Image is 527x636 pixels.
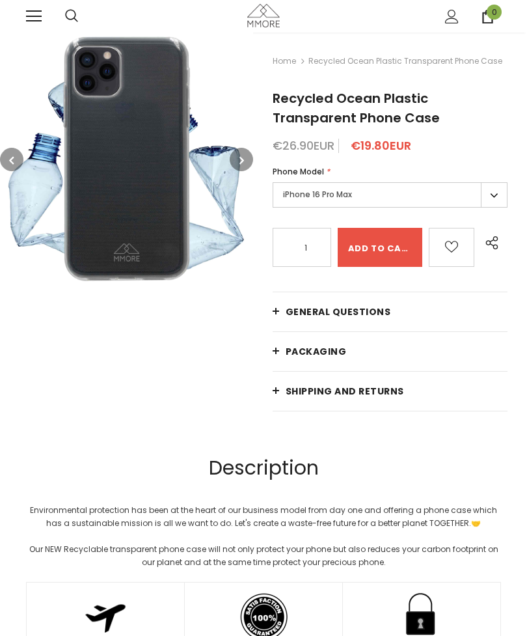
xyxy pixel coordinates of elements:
img: MMORE Cases [247,4,280,27]
span: Description [209,454,319,482]
span: €19.80EUR [351,137,411,154]
span: Recycled Ocean Plastic Transparent Phone Case [273,89,440,127]
a: PACKAGING [273,332,507,371]
span: Recycled Ocean Plastic Transparent Phone Case [308,53,502,69]
a: Home [273,53,296,69]
span: General Questions [286,305,391,318]
span: €26.90EUR [273,137,334,154]
label: iPhone 16 Pro Max [273,182,507,208]
a: 0 [481,10,494,23]
span: 0 [487,5,502,20]
div: Environmental protection has been at the heart of our business model from day one and offering a ... [26,504,501,530]
a: General Questions [273,292,507,331]
span: Shipping and returns [286,385,404,398]
input: Add to cart [338,228,422,267]
a: Shipping and returns [273,372,507,411]
span: Phone Model [273,166,324,177]
div: Our NEW Recyclable transparent phone case will not only protect your phone but also reduces your ... [26,543,501,569]
span: PACKAGING [286,345,347,358]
